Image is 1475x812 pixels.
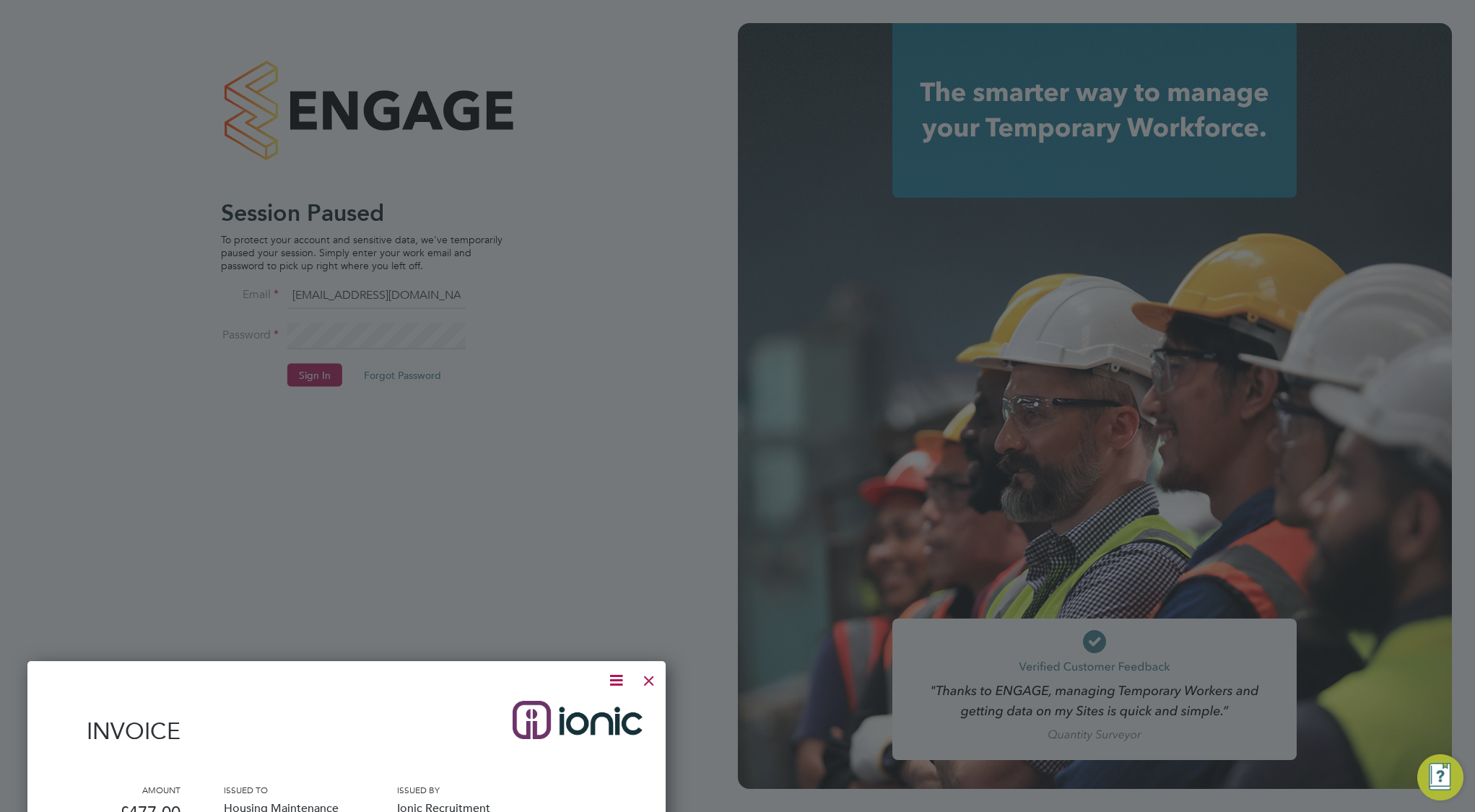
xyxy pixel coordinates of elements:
h3: Amount [51,784,180,795]
h3: Issued to [224,784,354,795]
button: Engage Resource Center [1417,754,1463,800]
h1: Invoice [51,717,180,745]
h3: Issued by [397,784,527,795]
img: ionic-logo-remittance.png [513,701,643,739]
